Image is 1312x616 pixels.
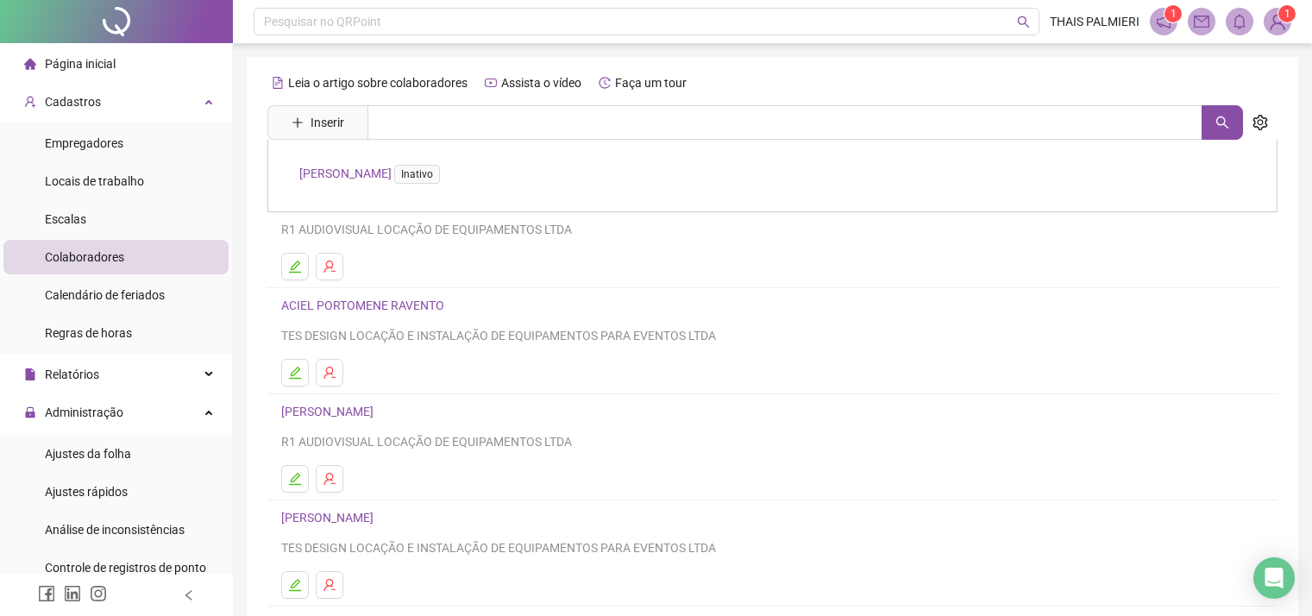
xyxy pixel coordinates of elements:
[1278,5,1296,22] sup: Atualize o seu contato no menu Meus Dados
[90,585,107,602] span: instagram
[1050,12,1139,31] span: THAIS PALMIERI
[299,167,447,180] a: [PERSON_NAME]
[38,585,55,602] span: facebook
[288,472,302,486] span: edit
[24,406,36,418] span: lock
[501,76,581,90] span: Assista o vídeo
[278,109,358,136] button: Inserir
[323,472,336,486] span: user-delete
[281,432,1264,451] div: R1 AUDIOVISUAL LOCAÇÃO DE EQUIPAMENTOS LTDA
[1194,14,1209,29] span: mail
[1253,557,1295,599] div: Open Intercom Messenger
[288,578,302,592] span: edit
[45,136,123,150] span: Empregadores
[45,250,124,264] span: Colaboradores
[45,288,165,302] span: Calendário de feriados
[45,326,132,340] span: Regras de horas
[288,366,302,380] span: edit
[281,405,379,418] a: [PERSON_NAME]
[45,212,86,226] span: Escalas
[599,77,611,89] span: history
[24,368,36,380] span: file
[183,589,195,601] span: left
[1215,116,1229,129] span: search
[272,77,284,89] span: file-text
[1232,14,1247,29] span: bell
[281,511,379,525] a: [PERSON_NAME]
[1252,115,1268,130] span: setting
[323,578,336,592] span: user-delete
[1265,9,1290,35] img: 91134
[45,95,101,109] span: Cadastros
[45,485,128,499] span: Ajustes rápidos
[45,523,185,537] span: Análise de inconsistências
[288,76,468,90] span: Leia o artigo sobre colaboradores
[45,561,206,575] span: Controle de registros de ponto
[311,113,344,132] span: Inserir
[24,96,36,108] span: user-add
[323,260,336,273] span: user-delete
[292,116,304,129] span: plus
[45,368,99,381] span: Relatórios
[45,57,116,71] span: Página inicial
[24,58,36,70] span: home
[323,366,336,380] span: user-delete
[45,174,144,188] span: Locais de trabalho
[1156,14,1171,29] span: notification
[1171,8,1177,20] span: 1
[1164,5,1182,22] sup: 1
[281,299,449,312] a: ACIEL PORTOMENE RAVENTO
[281,538,1264,557] div: TES DESIGN LOCAÇÃO E INSTALAÇÃO DE EQUIPAMENTOS PARA EVENTOS LTDA
[288,260,302,273] span: edit
[64,585,81,602] span: linkedin
[394,165,440,184] span: Inativo
[615,76,687,90] span: Faça um tour
[485,77,497,89] span: youtube
[45,405,123,419] span: Administração
[281,220,1264,239] div: R1 AUDIOVISUAL LOCAÇÃO DE EQUIPAMENTOS LTDA
[45,447,131,461] span: Ajustes da folha
[1017,16,1030,28] span: search
[1284,8,1290,20] span: 1
[281,326,1264,345] div: TES DESIGN LOCAÇÃO E INSTALAÇÃO DE EQUIPAMENTOS PARA EVENTOS LTDA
